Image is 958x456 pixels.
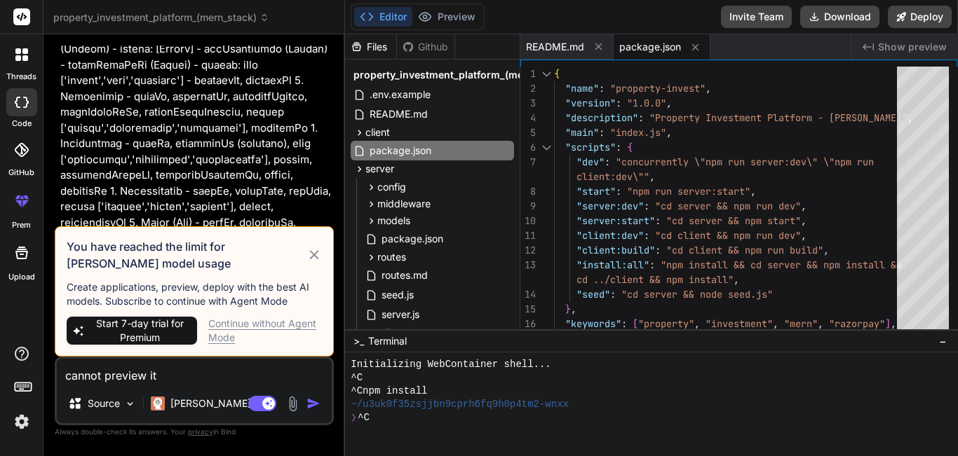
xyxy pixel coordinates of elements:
[526,40,584,54] span: README.md
[565,111,638,124] span: "description"
[649,170,655,183] span: ,
[829,317,885,330] span: "razorpay"
[8,271,35,283] label: Upload
[801,214,807,227] span: ,
[576,288,610,300] span: "seed"
[694,317,700,330] span: ,
[610,288,616,300] span: :
[627,97,666,109] span: "1.0.0"
[936,330,950,352] button: −
[621,288,773,300] span: "cd server && node seed.js"
[661,258,902,271] span: "npm install && cd server && npm install &&
[520,228,536,243] div: 11
[377,214,410,228] span: models
[627,185,750,198] span: "npm run server:start"
[616,97,621,109] span: :
[666,126,672,139] span: ,
[520,317,536,331] div: 16
[576,185,616,198] span: "start"
[801,229,807,242] span: ,
[88,396,120,410] p: Source
[377,250,406,264] span: routes
[885,317,891,330] span: ]
[55,425,334,438] p: Always double-check its answers. Your in Bind
[53,11,269,25] span: property_investment_platform_(mern_stack)
[67,238,306,272] h3: You have reached the limit for [PERSON_NAME] model usage
[368,142,433,159] span: package.json
[306,396,321,410] img: icon
[610,126,666,139] span: "index.js"
[734,273,739,286] span: ,
[576,229,644,242] span: "client:dev"
[891,317,896,330] span: ,
[627,141,633,153] span: {
[818,317,823,330] span: ,
[784,317,818,330] span: "mern"
[353,334,364,348] span: >_
[377,197,431,211] span: middleware
[666,97,672,109] span: ,
[351,358,551,371] span: Initializing WebContainer shell...
[616,141,621,153] span: :
[351,385,427,398] span: ^Cnpm install
[649,111,908,124] span: "Property Investment Platform - [PERSON_NAME]"
[285,396,301,412] img: attachment
[878,40,947,54] span: Show preview
[750,185,756,198] span: ,
[380,306,421,323] span: server.js
[520,81,536,96] div: 2
[706,82,711,95] span: ,
[888,6,952,28] button: Deploy
[537,140,555,155] div: Click to collapse the range.
[67,317,197,345] button: Start 7-day trial for Premium
[520,125,536,140] div: 5
[599,82,605,95] span: :
[365,162,394,176] span: server
[151,396,165,410] img: Claude 4 Sonnet
[520,243,536,258] div: 12
[380,286,415,303] span: seed.js
[610,82,706,95] span: "property-invest"
[380,267,429,284] span: routes.md
[358,411,370,424] span: ^C
[576,156,605,168] span: "dev"
[354,7,412,27] button: Editor
[377,180,406,194] span: config
[520,67,536,81] div: 1
[208,317,322,345] div: Continue without Agent Mode
[351,398,569,411] span: ~/u3uk0f35zsjjbn9cprh6fq9h0p4tm2-wnxx
[188,427,213,436] span: privacy
[619,40,681,54] span: package.json
[655,214,661,227] span: :
[576,258,649,271] span: "install:all"
[368,86,432,103] span: .env.example
[520,140,536,155] div: 6
[576,170,649,183] span: client:dev\""
[8,167,34,179] label: GitHub
[605,156,610,168] span: :
[12,118,32,130] label: code
[520,287,536,302] div: 14
[554,67,560,80] span: {
[67,280,322,308] p: Create applications, preview, deploy with the best AI models. Subscribe to continue with Agent Mode
[800,6,879,28] button: Download
[520,155,536,170] div: 7
[124,398,136,410] img: Pick Models
[565,317,621,330] span: "keywords"
[565,126,599,139] span: "main"
[380,230,445,247] span: package.json
[412,7,481,27] button: Preview
[6,71,36,83] label: threads
[351,371,363,385] span: ^C
[520,111,536,125] div: 4
[621,317,627,330] span: :
[773,317,778,330] span: ,
[365,125,390,139] span: client
[368,106,429,123] span: README.md
[616,185,621,198] span: :
[655,200,801,212] span: "cd server && npm run dev"
[939,334,947,348] span: −
[170,396,275,410] p: [PERSON_NAME] 4 S..
[565,97,616,109] span: "version"
[351,411,358,424] span: ❯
